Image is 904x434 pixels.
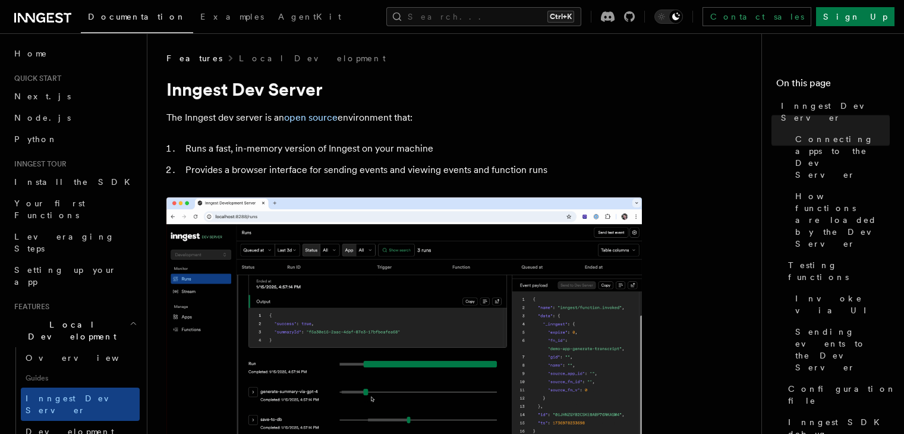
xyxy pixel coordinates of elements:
[271,4,348,32] a: AgentKit
[14,113,71,122] span: Node.js
[14,48,48,59] span: Home
[14,92,71,101] span: Next.js
[790,288,890,321] a: Invoke via UI
[182,140,642,157] li: Runs a fast, in-memory version of Inngest on your machine
[182,162,642,178] li: Provides a browser interface for sending events and viewing events and function runs
[21,369,140,388] span: Guides
[166,52,222,64] span: Features
[21,347,140,369] a: Overview
[10,74,61,83] span: Quick start
[795,293,890,316] span: Invoke via UI
[166,78,642,100] h1: Inngest Dev Server
[10,314,140,347] button: Local Development
[278,12,341,21] span: AgentKit
[193,4,271,32] a: Examples
[703,7,811,26] a: Contact sales
[10,128,140,150] a: Python
[781,100,890,124] span: Inngest Dev Server
[26,394,127,415] span: Inngest Dev Server
[795,133,890,181] span: Connecting apps to the Dev Server
[14,232,115,253] span: Leveraging Steps
[10,159,67,169] span: Inngest tour
[788,383,896,407] span: Configuration file
[10,43,140,64] a: Home
[790,321,890,378] a: Sending events to the Dev Server
[14,265,116,287] span: Setting up your app
[783,254,890,288] a: Testing functions
[790,128,890,185] a: Connecting apps to the Dev Server
[21,388,140,421] a: Inngest Dev Server
[10,259,140,293] a: Setting up your app
[816,7,894,26] a: Sign Up
[776,95,890,128] a: Inngest Dev Server
[10,319,130,342] span: Local Development
[788,259,890,283] span: Testing functions
[10,86,140,107] a: Next.js
[284,112,338,123] a: open source
[386,7,581,26] button: Search...Ctrl+K
[10,171,140,193] a: Install the SDK
[166,109,642,126] p: The Inngest dev server is an environment that:
[200,12,264,21] span: Examples
[26,353,148,363] span: Overview
[790,185,890,254] a: How functions are loaded by the Dev Server
[10,226,140,259] a: Leveraging Steps
[10,302,49,312] span: Features
[81,4,193,33] a: Documentation
[795,326,890,373] span: Sending events to the Dev Server
[795,190,890,250] span: How functions are loaded by the Dev Server
[239,52,386,64] a: Local Development
[14,199,85,220] span: Your first Functions
[14,177,137,187] span: Install the SDK
[10,193,140,226] a: Your first Functions
[547,11,574,23] kbd: Ctrl+K
[88,12,186,21] span: Documentation
[10,107,140,128] a: Node.js
[783,378,890,411] a: Configuration file
[654,10,683,24] button: Toggle dark mode
[776,76,890,95] h4: On this page
[14,134,58,144] span: Python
